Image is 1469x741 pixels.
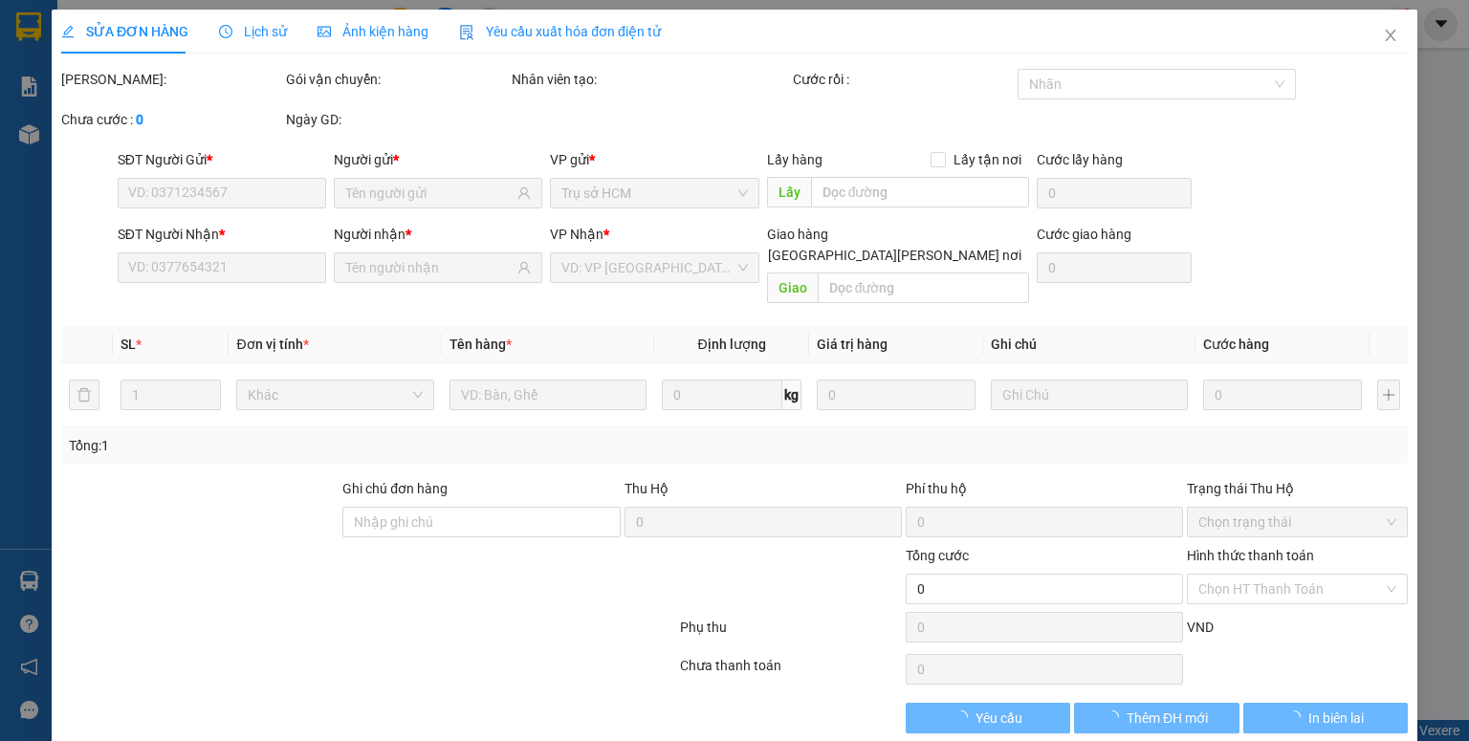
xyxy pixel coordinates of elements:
[16,18,46,38] span: Gửi:
[164,62,328,89] div: 0933479595
[983,326,1195,363] th: Ghi chú
[550,149,758,170] div: VP gửi
[517,186,531,200] span: user
[817,337,888,352] span: Giá trị hàng
[1287,710,1308,724] span: loading
[449,380,647,410] input: VD: Bàn, Ghế
[1308,708,1364,729] span: In biên lai
[286,69,507,90] div: Gói vận chuyển:
[1198,508,1396,536] span: Chọn trạng thái
[342,481,448,496] label: Ghi chú đơn hàng
[1383,28,1398,43] span: close
[121,337,136,352] span: SL
[459,25,474,40] img: icon
[550,227,603,242] span: VP Nhận
[760,245,1029,266] span: [GEOGRAPHIC_DATA][PERSON_NAME] nơi
[61,109,282,130] div: Chưa cước :
[697,337,765,352] span: Định lượng
[782,380,801,410] span: kg
[318,25,331,38] span: picture
[906,703,1071,733] button: Yêu cầu
[1203,337,1269,352] span: Cước hàng
[449,337,512,352] span: Tên hàng
[164,16,328,39] div: BMT
[161,128,187,148] span: CC :
[624,481,668,496] span: Thu Hộ
[69,380,99,410] button: delete
[16,85,150,112] div: 0933479595
[817,380,976,410] input: 0
[1187,620,1214,635] span: VND
[16,16,150,62] div: Trụ sở HCM
[906,478,1183,507] div: Phí thu hộ
[512,69,789,90] div: Nhân viên tạo:
[334,149,542,170] div: Người gửi
[161,123,330,150] div: 180.000
[61,24,188,39] span: SỬA ĐƠN HÀNG
[906,548,969,563] span: Tổng cước
[991,380,1188,410] input: Ghi Chú
[118,149,326,170] div: SĐT Người Gửi
[1037,152,1123,167] label: Cước lấy hàng
[334,224,542,245] div: Người nhận
[1187,478,1408,499] div: Trạng thái Thu Hộ
[1037,227,1131,242] label: Cước giao hàng
[219,24,287,39] span: Lịch sử
[678,655,903,688] div: Chưa thanh toán
[946,149,1029,170] span: Lấy tận nơi
[345,257,514,278] input: Tên người nhận
[766,177,810,207] span: Lấy
[164,18,209,38] span: Nhận:
[248,381,422,409] span: Khác
[136,112,143,127] b: 0
[61,25,75,38] span: edit
[766,152,822,167] span: Lấy hàng
[678,617,903,650] div: Phụ thu
[1203,380,1362,410] input: 0
[1106,710,1127,724] span: loading
[61,69,282,90] div: [PERSON_NAME]:
[1127,708,1208,729] span: Thêm ĐH mới
[1037,252,1192,283] input: Cước giao hàng
[975,708,1021,729] span: Yêu cầu
[318,24,428,39] span: Ảnh kiện hàng
[766,227,827,242] span: Giao hàng
[16,62,150,85] div: chung
[236,337,308,352] span: Đơn vị tính
[164,39,328,62] div: chung
[766,272,817,303] span: Giao
[219,25,232,38] span: clock-circle
[286,109,507,130] div: Ngày GD:
[345,183,514,204] input: Tên người gửi
[1364,10,1417,63] button: Close
[459,24,661,39] span: Yêu cầu xuất hóa đơn điện tử
[810,177,1029,207] input: Dọc đường
[793,69,1014,90] div: Cước rồi :
[1187,548,1314,563] label: Hình thức thanh toán
[954,710,975,724] span: loading
[118,224,326,245] div: SĐT Người Nhận
[1037,178,1192,208] input: Cước lấy hàng
[817,272,1029,303] input: Dọc đường
[1243,703,1409,733] button: In biên lai
[69,435,568,456] div: Tổng: 1
[1074,703,1239,733] button: Thêm ĐH mới
[342,507,620,537] input: Ghi chú đơn hàng
[561,179,747,207] span: Trụ sở HCM
[1377,380,1400,410] button: plus
[517,261,531,274] span: user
